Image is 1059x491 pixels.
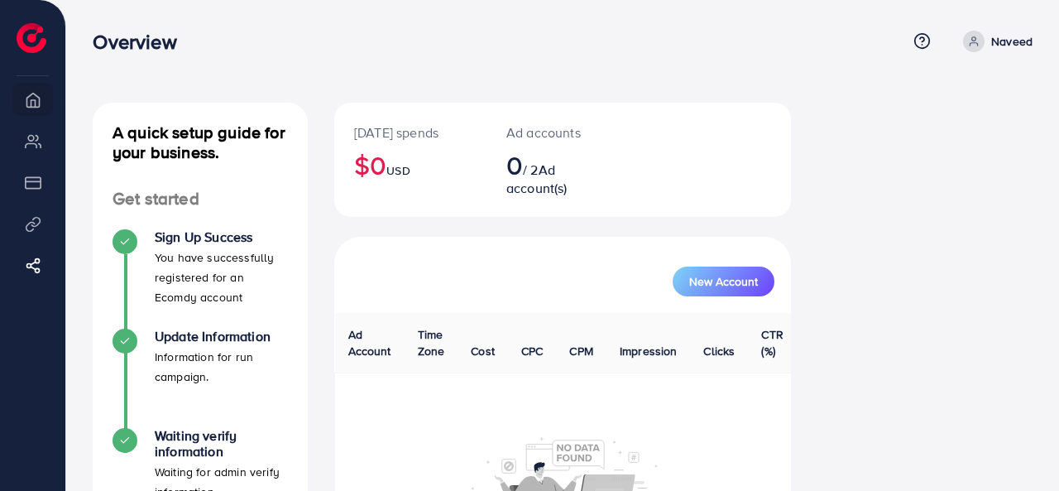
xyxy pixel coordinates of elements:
[155,229,288,245] h4: Sign Up Success
[418,326,445,359] span: Time Zone
[506,123,581,142] p: Ad accounts
[673,267,774,296] button: New Account
[155,428,288,460] h4: Waiting verify information
[569,343,592,359] span: CPM
[956,31,1033,52] a: Naveed
[689,276,758,287] span: New Account
[93,189,308,209] h4: Get started
[93,329,308,428] li: Update Information
[521,343,543,359] span: CPC
[506,161,568,197] span: Ad account(s)
[155,347,288,387] p: Information for run campaign.
[506,149,581,197] h2: / 2
[386,162,410,179] span: USD
[93,229,308,329] li: Sign Up Success
[471,343,495,359] span: Cost
[155,329,288,344] h4: Update Information
[506,146,523,184] span: 0
[354,149,467,181] h2: $0
[348,326,391,359] span: Ad Account
[761,326,783,359] span: CTR (%)
[93,30,189,54] h3: Overview
[155,248,288,307] p: You have successfully registered for an Ecomdy account
[17,23,46,53] img: logo
[93,123,308,162] h4: A quick setup guide for your business.
[620,343,678,359] span: Impression
[354,123,467,142] p: [DATE] spends
[703,343,735,359] span: Clicks
[991,31,1033,51] p: Naveed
